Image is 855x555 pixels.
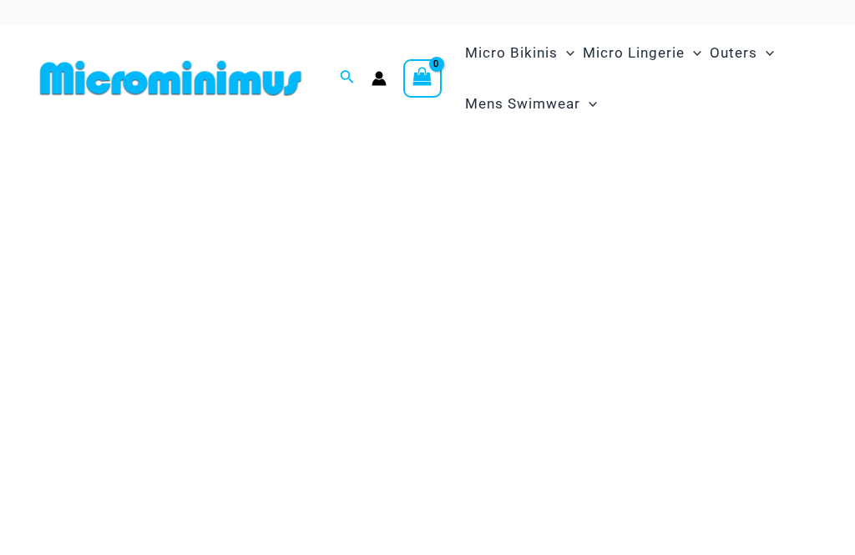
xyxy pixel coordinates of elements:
[340,68,355,88] a: Search icon link
[706,28,778,78] a: OutersMenu ToggleMenu Toggle
[33,59,308,97] img: MM SHOP LOGO FLAT
[461,28,579,78] a: Micro BikinisMenu ToggleMenu Toggle
[558,32,574,74] span: Menu Toggle
[403,59,442,98] a: View Shopping Cart, empty
[458,25,822,132] nav: Site Navigation
[583,32,685,74] span: Micro Lingerie
[372,71,387,86] a: Account icon link
[757,32,774,74] span: Menu Toggle
[580,83,597,125] span: Menu Toggle
[579,28,706,78] a: Micro LingerieMenu ToggleMenu Toggle
[685,32,701,74] span: Menu Toggle
[461,78,601,129] a: Mens SwimwearMenu ToggleMenu Toggle
[710,32,757,74] span: Outers
[465,83,580,125] span: Mens Swimwear
[465,32,558,74] span: Micro Bikinis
